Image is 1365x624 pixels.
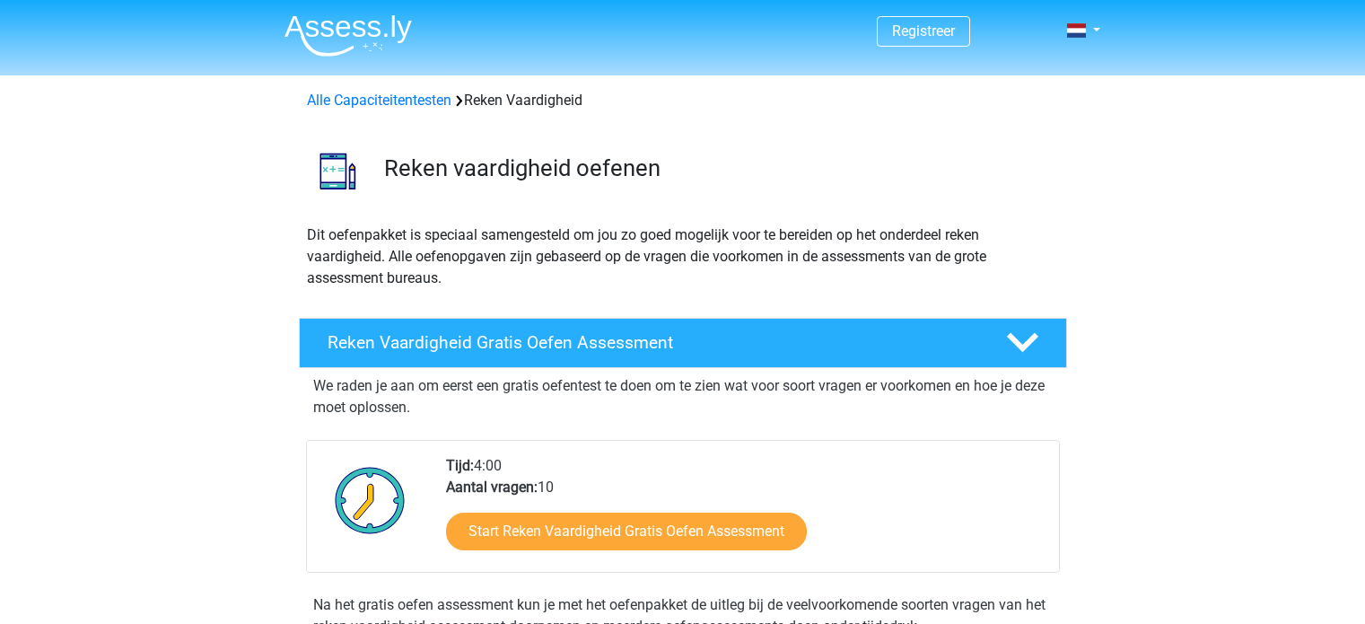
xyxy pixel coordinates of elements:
h4: Reken Vaardigheid Gratis Oefen Assessment [328,332,977,353]
p: We raden je aan om eerst een gratis oefentest te doen om te zien wat voor soort vragen er voorkom... [313,375,1053,418]
div: Reken Vaardigheid [300,90,1066,111]
a: Alle Capaciteitentesten [307,92,451,109]
img: Assessly [284,14,412,57]
h3: Reken vaardigheid oefenen [384,154,1053,182]
img: Klok [325,455,416,545]
a: Registreer [892,22,955,40]
b: Aantal vragen: [446,479,538,496]
img: reken vaardigheid [300,133,376,209]
p: Dit oefenpakket is speciaal samengesteld om jou zo goed mogelijk voor te bereiden op het onderdee... [307,224,1059,289]
div: 4:00 10 [433,455,1058,572]
a: Reken Vaardigheid Gratis Oefen Assessment [292,318,1074,368]
b: Tijd: [446,457,474,474]
a: Start Reken Vaardigheid Gratis Oefen Assessment [446,513,807,550]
